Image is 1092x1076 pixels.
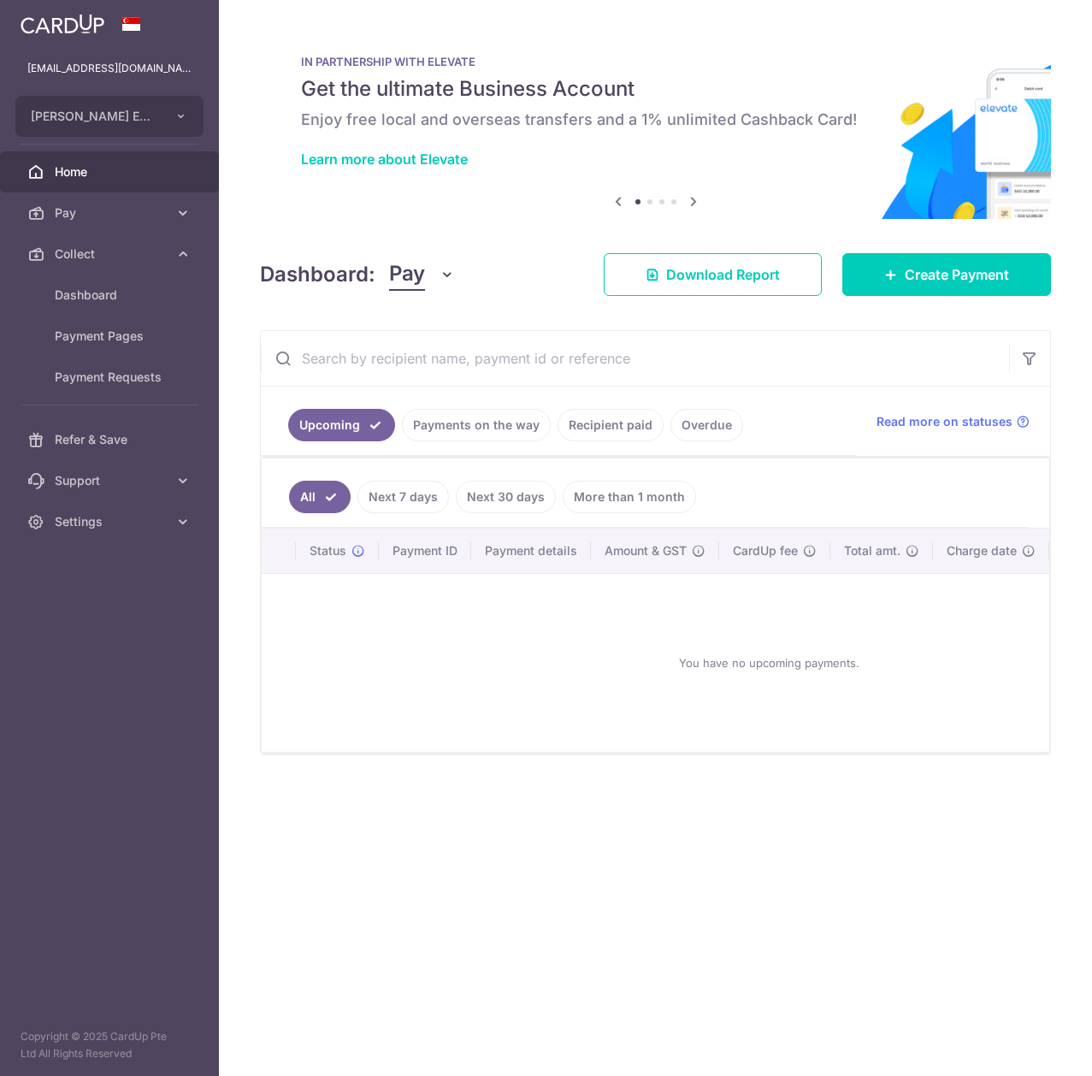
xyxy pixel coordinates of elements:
span: Download Report [666,264,780,285]
a: Next 7 days [357,481,449,513]
a: All [289,481,351,513]
a: More than 1 month [563,481,696,513]
span: Refer & Save [55,431,168,448]
h5: Get the ultimate Business Account [301,75,1010,103]
span: Status [310,542,346,559]
span: Read more on statuses [877,413,1012,430]
p: [EMAIL_ADDRESS][DOMAIN_NAME] [27,60,192,77]
a: Create Payment [842,253,1051,296]
a: Upcoming [288,409,395,441]
span: Create Payment [905,264,1009,285]
span: Payment Pages [55,328,168,345]
a: Next 30 days [456,481,556,513]
button: [PERSON_NAME] EYE CARE PTE. LTD. [15,96,204,137]
img: CardUp [21,14,104,34]
span: Settings [55,513,168,530]
a: Recipient paid [558,409,664,441]
h6: Enjoy free local and overseas transfers and a 1% unlimited Cashback Card! [301,109,1010,130]
button: Pay [389,258,455,291]
span: Total amt. [844,542,900,559]
input: Search by recipient name, payment id or reference [261,331,1009,386]
th: Payment ID [379,529,471,573]
h4: Dashboard: [260,259,375,290]
span: Amount & GST [605,542,687,559]
span: Support [55,472,168,489]
span: Payment Requests [55,369,168,386]
th: Payment details [471,529,591,573]
a: Payments on the way [402,409,551,441]
span: [PERSON_NAME] EYE CARE PTE. LTD. [31,108,157,125]
a: Learn more about Elevate [301,151,468,168]
iframe: Opens a widget where you can find more information [983,1025,1075,1067]
span: Pay [55,204,168,222]
a: Overdue [670,409,743,441]
span: CardUp fee [733,542,798,559]
a: Read more on statuses [877,413,1030,430]
a: Download Report [604,253,822,296]
span: Collect [55,245,168,263]
span: Home [55,163,168,180]
span: Charge date [947,542,1017,559]
p: IN PARTNERSHIP WITH ELEVATE [301,55,1010,68]
span: Dashboard [55,287,168,304]
span: Pay [389,258,425,291]
img: Renovation banner [260,27,1051,219]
